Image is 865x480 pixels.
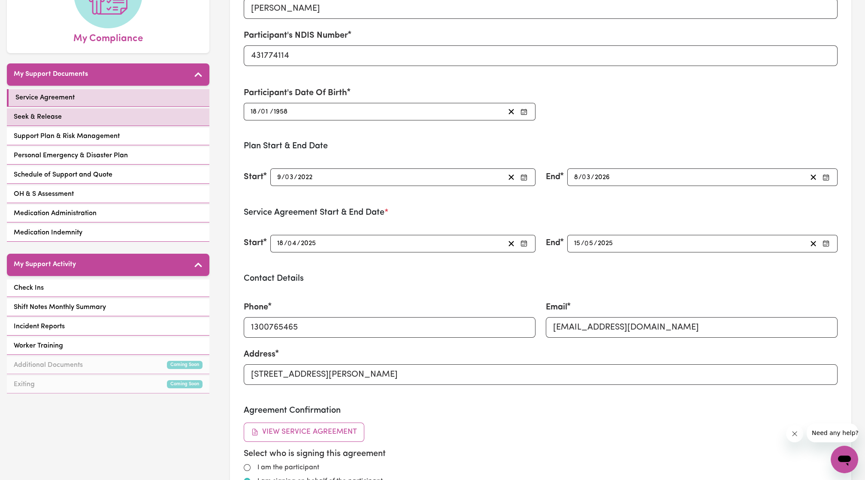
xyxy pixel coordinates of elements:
[14,321,65,332] span: Incident Reports
[546,171,560,183] label: End
[15,93,75,103] span: Service Agreement
[7,299,209,316] a: Shift Notes Monthly Summary
[287,240,292,247] span: 0
[7,357,209,374] a: Additional DocumentsComing Soon
[7,254,209,276] button: My Support Activity
[277,238,284,249] input: --
[582,171,591,183] input: --
[244,207,838,218] h3: Service Agreement Start & End Date
[7,147,209,165] a: Personal Emergency & Disaster Plan
[244,423,364,441] button: View Service Agreement
[281,174,285,181] span: /
[73,28,143,46] span: My Compliance
[285,174,289,181] span: 0
[831,446,858,473] iframe: Button to launch messaging window
[14,379,35,390] span: Exiting
[261,106,269,117] input: --
[594,171,611,183] input: ----
[14,302,106,312] span: Shift Notes Monthly Summary
[288,238,297,249] input: --
[5,6,52,13] span: Need any help?
[14,283,44,293] span: Check Ins
[7,108,209,126] a: Seek & Release
[7,128,209,145] a: Support Plan & Risk Management
[14,208,97,219] span: Medication Administration
[257,108,261,116] span: /
[591,174,594,181] span: /
[14,70,88,78] h5: My Support Documents
[574,238,581,249] input: --
[14,360,83,370] span: Additional Documents
[270,108,273,116] span: /
[14,112,62,122] span: Seek & Release
[285,171,294,183] input: --
[297,171,313,183] input: ----
[7,376,209,393] a: ExitingComing Soon
[167,361,203,369] small: Coming Soon
[261,108,265,115] span: 0
[14,170,112,180] span: Schedule of Support and Quote
[594,240,597,247] span: /
[244,87,347,99] label: Participant's Date Of Birth
[597,238,614,249] input: ----
[294,174,297,181] span: /
[807,423,858,442] iframe: Message from company
[14,189,74,199] span: OH & S Assessment
[7,166,209,184] a: Schedule of Support and Quote
[300,238,317,249] input: ----
[14,228,82,238] span: Medication Indemnity
[574,171,578,183] input: --
[244,348,275,361] label: Address
[244,171,263,183] label: Start
[273,106,288,117] input: ----
[14,150,128,161] span: Personal Emergency & Disaster Plan
[7,337,209,355] a: Worker Training
[585,238,594,249] input: --
[297,240,300,247] span: /
[244,237,263,249] label: Start
[7,89,209,107] a: Service Agreement
[584,240,589,247] span: 0
[244,301,268,314] label: Phone
[277,171,281,183] input: --
[581,240,584,247] span: /
[546,237,560,249] label: End
[257,462,319,473] label: I am the participant
[7,186,209,203] a: OH & S Assessment
[250,106,257,117] input: --
[284,240,287,247] span: /
[7,63,209,86] button: My Support Documents
[7,224,209,242] a: Medication Indemnity
[7,205,209,222] a: Medication Administration
[244,273,838,284] h3: Contact Details
[14,131,120,141] span: Support Plan & Risk Management
[546,301,567,314] label: Email
[244,449,838,459] h5: Select who is signing this agreement
[167,380,203,388] small: Coming Soon
[7,279,209,297] a: Check Ins
[578,174,582,181] span: /
[244,29,348,42] label: Participant's NDIS Number
[582,174,586,181] span: 0
[7,318,209,336] a: Incident Reports
[14,341,63,351] span: Worker Training
[14,261,76,269] h5: My Support Activity
[244,141,838,151] h3: Plan Start & End Date
[786,425,803,442] iframe: Close message
[244,405,838,416] h3: Agreement Confirmation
